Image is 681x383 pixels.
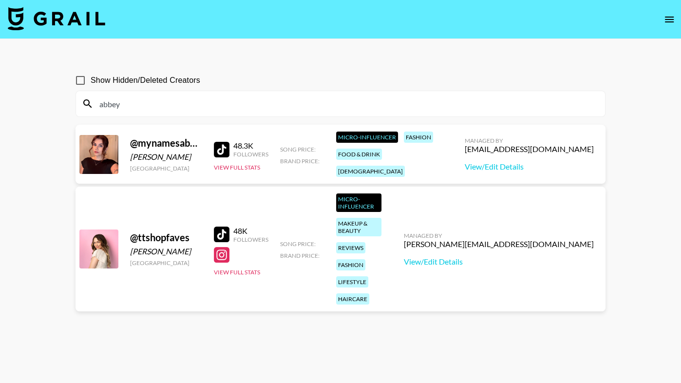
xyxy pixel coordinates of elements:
div: fashion [336,259,365,270]
div: [PERSON_NAME][EMAIL_ADDRESS][DOMAIN_NAME] [404,239,594,249]
div: makeup & beauty [336,218,381,236]
div: 48.3K [233,141,268,151]
button: open drawer [660,10,679,29]
span: Song Price: [280,240,316,248]
div: [PERSON_NAME] [130,247,202,256]
span: Song Price: [280,146,316,153]
div: Managed By [465,137,594,144]
div: [GEOGRAPHIC_DATA] [130,165,202,172]
div: [GEOGRAPHIC_DATA] [130,259,202,267]
span: Brand Price: [280,252,320,259]
div: @ ttshopfaves [130,231,202,244]
img: Grail Talent [8,7,105,30]
div: Micro-Influencer [336,193,381,212]
div: [EMAIL_ADDRESS][DOMAIN_NAME] [465,144,594,154]
div: Micro-Influencer [336,132,398,143]
span: Show Hidden/Deleted Creators [91,75,200,86]
div: Managed By [404,232,594,239]
div: Followers [233,151,268,158]
div: food & drink [336,149,382,160]
div: [DEMOGRAPHIC_DATA] [336,166,405,177]
div: lifestyle [336,276,368,287]
div: @ mynamesabbey2 [130,137,202,149]
div: fashion [404,132,433,143]
span: Brand Price: [280,157,320,165]
div: 48K [233,226,268,236]
button: View Full Stats [214,164,260,171]
div: [PERSON_NAME] [130,152,202,162]
a: View/Edit Details [404,257,594,267]
a: View/Edit Details [465,162,594,172]
input: Search by User Name [94,96,599,112]
div: Followers [233,236,268,243]
div: haircare [336,293,369,305]
button: View Full Stats [214,268,260,276]
div: reviews [336,242,365,253]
